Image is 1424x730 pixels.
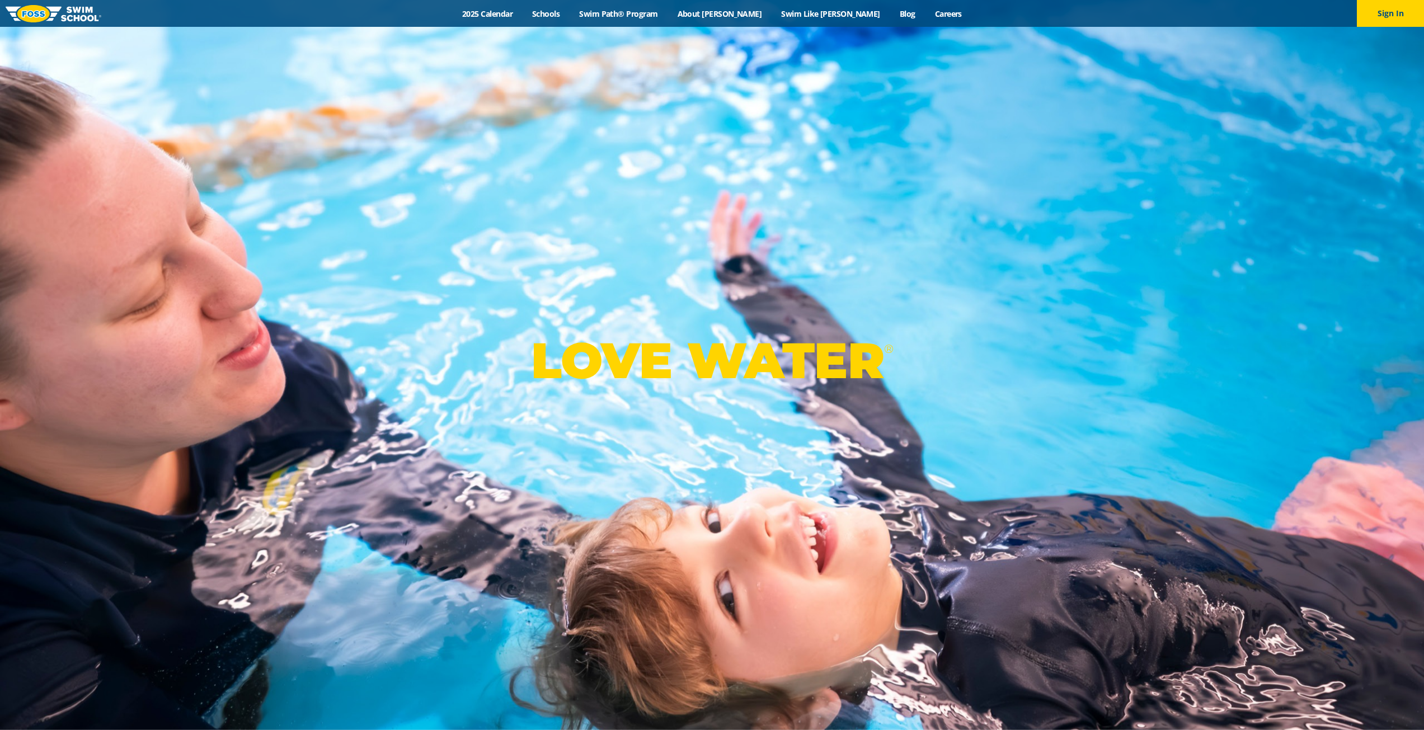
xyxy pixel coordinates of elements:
sup: ® [884,342,893,356]
a: Careers [925,8,971,19]
a: Swim Path® Program [570,8,668,19]
a: Blog [890,8,925,19]
a: Schools [523,8,570,19]
p: LOVE WATER [531,331,893,390]
a: About [PERSON_NAME] [668,8,772,19]
a: Swim Like [PERSON_NAME] [772,8,890,19]
img: FOSS Swim School Logo [6,5,101,22]
a: 2025 Calendar [453,8,523,19]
